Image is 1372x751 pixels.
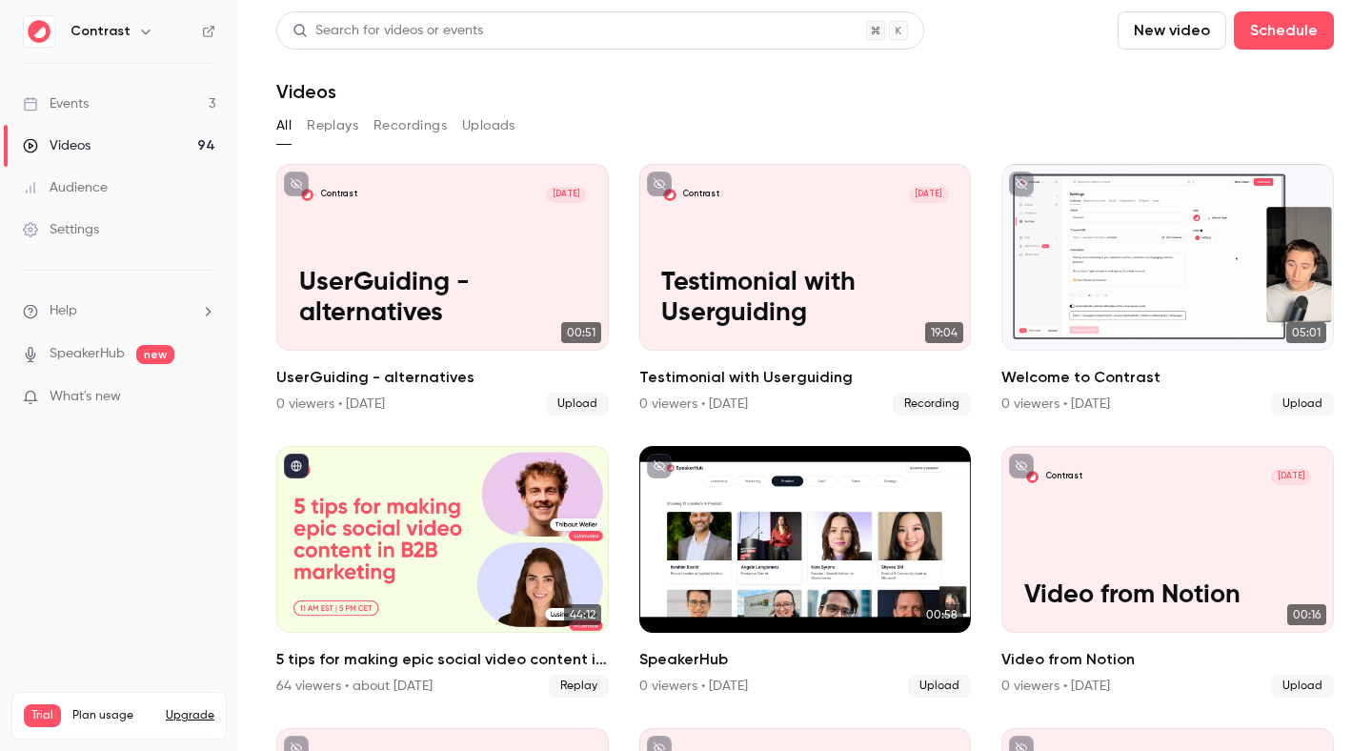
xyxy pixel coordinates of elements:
a: 05:01Welcome to Contrast0 viewers • [DATE]Upload [1001,164,1334,416]
span: Upload [1271,393,1334,416]
span: Trial [24,704,61,727]
p: Contrast [683,189,719,200]
button: All [276,111,292,141]
span: 00:16 [1287,604,1326,625]
p: Contrast [1046,471,1082,482]
li: SpeakerHub [639,446,972,698]
span: Recording [893,393,971,416]
span: Upload [908,675,971,698]
a: 44:125 tips for making epic social video content in B2B marketing64 viewers • about [DATE]Replay [276,446,609,698]
img: Contrast [24,16,54,47]
li: Video from Notion [1001,446,1334,698]
span: Replay [549,675,609,698]
div: 0 viewers • [DATE] [1001,395,1110,414]
span: 19:04 [925,322,963,343]
button: Upgrade [166,708,214,723]
li: Welcome to Contrast [1001,164,1334,416]
h2: Welcome to Contrast [1001,366,1334,389]
p: Testimonial with Userguiding [661,268,949,328]
div: 64 viewers • about [DATE] [276,677,433,696]
h6: Contrast [71,22,131,41]
section: Videos [276,11,1334,740]
button: Schedule [1234,11,1334,50]
span: Help [50,301,77,321]
div: Events [23,94,89,113]
span: 00:58 [920,604,963,625]
span: [DATE] [909,187,949,203]
div: 0 viewers • [DATE] [276,395,385,414]
div: Search for videos or events [293,21,483,41]
h1: Videos [276,80,336,103]
button: unpublished [647,172,672,196]
div: 0 viewers • [DATE] [1001,677,1110,696]
h2: Video from Notion [1001,648,1334,671]
li: UserGuiding - alternatives [276,164,609,416]
a: UserGuiding - alternativesContrast[DATE]UserGuiding - alternatives00:51UserGuiding - alternatives... [276,164,609,416]
h2: Testimonial with Userguiding [639,366,972,389]
a: 00:58SpeakerHub0 viewers • [DATE]Upload [639,446,972,698]
div: Videos [23,136,91,155]
span: [DATE] [546,187,586,203]
button: unpublished [1009,454,1034,478]
h2: UserGuiding - alternatives [276,366,609,389]
div: 0 viewers • [DATE] [639,395,748,414]
li: help-dropdown-opener [23,301,215,321]
button: Uploads [462,111,515,141]
button: unpublished [647,454,672,478]
li: 5 tips for making epic social video content in B2B marketing [276,446,609,698]
button: New video [1118,11,1226,50]
div: 0 viewers • [DATE] [639,677,748,696]
button: published [284,454,309,478]
span: 05:01 [1286,322,1326,343]
span: 44:12 [564,604,601,625]
a: Testimonial with UserguidingContrast[DATE]Testimonial with Userguiding19:04Testimonial with Userg... [639,164,972,416]
span: [DATE] [1271,469,1311,485]
button: unpublished [1009,172,1034,196]
p: Contrast [321,189,357,200]
span: Plan usage [72,708,154,723]
li: Testimonial with Userguiding [639,164,972,416]
h2: SpeakerHub [639,648,972,671]
div: Audience [23,178,108,197]
h2: 5 tips for making epic social video content in B2B marketing [276,648,609,671]
a: Video from NotionContrast[DATE]Video from Notion00:16Video from Notion0 viewers • [DATE]Upload [1001,446,1334,698]
button: Replays [307,111,358,141]
iframe: Noticeable Trigger [192,389,215,406]
p: UserGuiding - alternatives [299,268,587,328]
span: 00:51 [561,322,601,343]
button: unpublished [284,172,309,196]
span: Upload [1271,675,1334,698]
span: new [136,345,174,364]
span: What's new [50,387,121,407]
button: Recordings [373,111,447,141]
a: SpeakerHub [50,344,125,364]
p: Video from Notion [1024,580,1312,611]
div: Settings [23,220,99,239]
span: Upload [546,393,609,416]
